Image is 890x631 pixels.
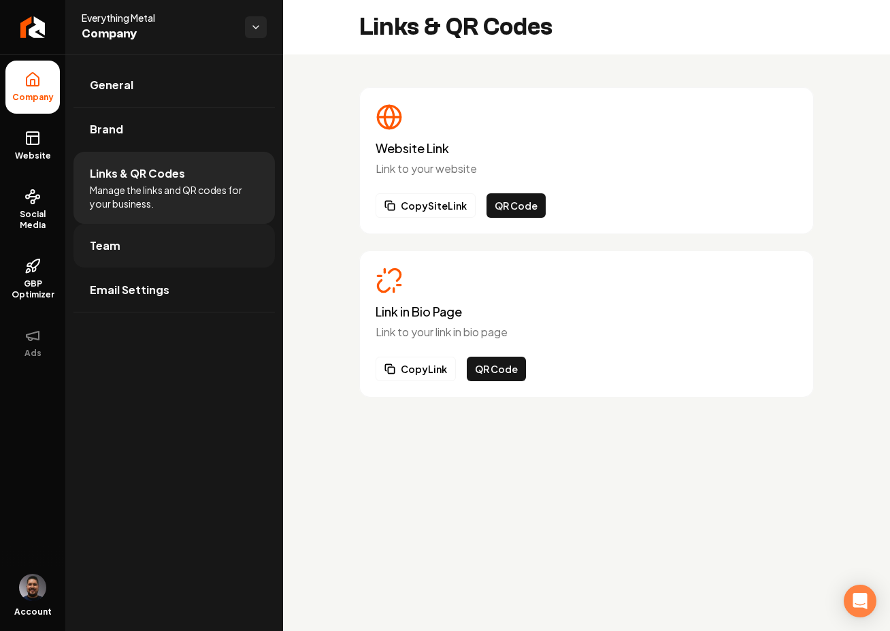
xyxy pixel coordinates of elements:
[90,165,185,182] span: Links & QR Codes
[376,324,797,340] p: Link to your link in bio page
[376,193,476,218] button: CopySiteLink
[376,142,797,155] h3: Website Link
[359,14,553,41] h2: Links & QR Codes
[844,585,876,617] div: Open Intercom Messenger
[487,193,546,218] button: QR Code
[73,108,275,151] a: Brand
[73,268,275,312] a: Email Settings
[14,606,52,617] span: Account
[10,150,56,161] span: Website
[376,161,797,177] p: Link to your website
[5,247,60,311] a: GBP Optimizer
[19,574,46,601] button: Open user button
[73,63,275,107] a: General
[82,25,234,44] span: Company
[5,278,60,300] span: GBP Optimizer
[467,357,526,381] button: QR Code
[73,224,275,268] a: Team
[19,574,46,601] img: Daniel Humberto Ortega Celis
[82,11,234,25] span: Everything Metal
[7,92,59,103] span: Company
[90,121,123,137] span: Brand
[19,348,47,359] span: Ads
[5,317,60,370] button: Ads
[5,178,60,242] a: Social Media
[376,305,797,319] h3: Link in Bio Page
[90,238,120,254] span: Team
[90,183,259,210] span: Manage the links and QR codes for your business.
[20,16,46,38] img: Rebolt Logo
[5,209,60,231] span: Social Media
[5,119,60,172] a: Website
[376,357,456,381] button: CopyLink
[90,282,169,298] span: Email Settings
[90,77,133,93] span: General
